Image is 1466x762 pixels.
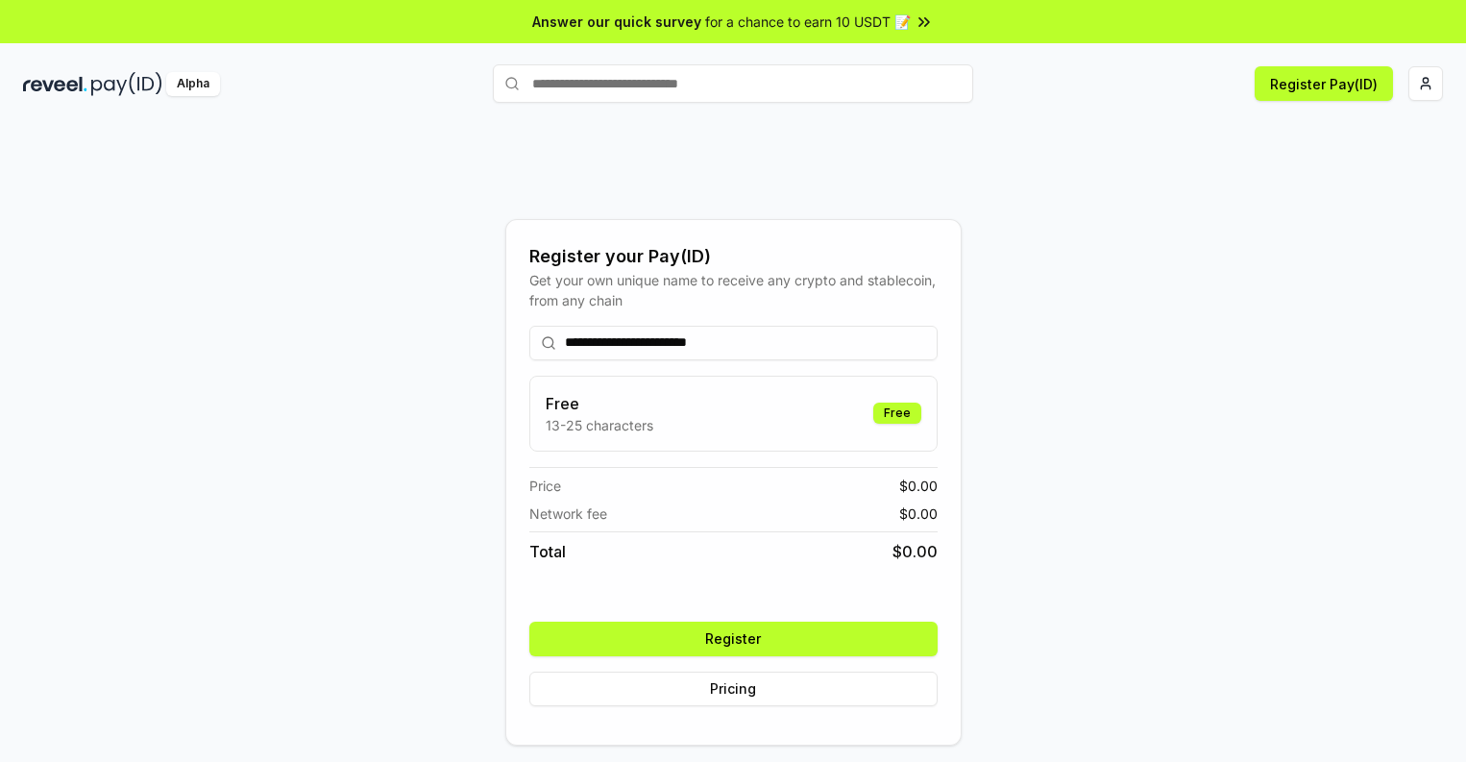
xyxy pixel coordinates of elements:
[546,415,653,435] p: 13-25 characters
[23,72,87,96] img: reveel_dark
[529,622,938,656] button: Register
[1255,66,1393,101] button: Register Pay(ID)
[899,504,938,524] span: $ 0.00
[91,72,162,96] img: pay_id
[705,12,911,32] span: for a chance to earn 10 USDT 📝
[532,12,701,32] span: Answer our quick survey
[529,243,938,270] div: Register your Pay(ID)
[529,540,566,563] span: Total
[873,403,921,424] div: Free
[166,72,220,96] div: Alpha
[529,504,607,524] span: Network fee
[546,392,653,415] h3: Free
[892,540,938,563] span: $ 0.00
[529,270,938,310] div: Get your own unique name to receive any crypto and stablecoin, from any chain
[529,476,561,496] span: Price
[529,672,938,706] button: Pricing
[899,476,938,496] span: $ 0.00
